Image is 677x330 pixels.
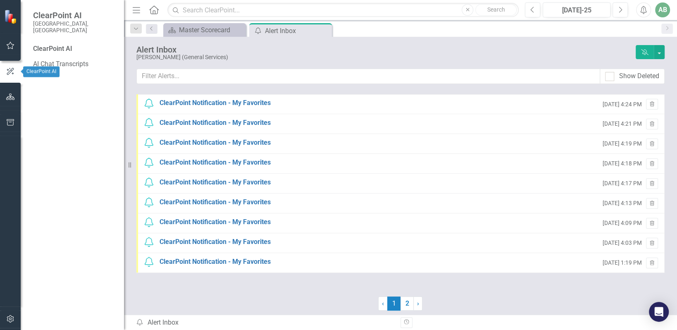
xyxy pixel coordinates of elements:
[179,25,244,35] div: Master Scorecard
[160,178,271,187] div: ClearPoint Notification - My Favorites
[619,72,659,81] div: Show Deleted
[160,257,271,267] div: ClearPoint Notification - My Favorites
[387,297,400,311] span: 1
[136,69,600,84] input: Filter Alerts...
[603,219,642,227] small: [DATE] 4:09 PM
[167,3,519,17] input: Search ClearPoint...
[165,25,244,35] a: Master Scorecard
[136,45,632,54] div: Alert Inbox
[400,297,414,311] a: 2
[603,120,642,128] small: [DATE] 4:21 PM
[475,4,517,16] button: Search
[23,67,60,77] div: ClearPoint AI
[160,218,271,227] div: ClearPoint Notification - My Favorites
[603,140,642,148] small: [DATE] 4:19 PM
[136,318,394,328] div: Alert Inbox
[546,5,608,15] div: [DATE]-25
[603,259,642,267] small: [DATE] 1:19 PM
[160,138,271,148] div: ClearPoint Notification - My Favorites
[160,118,271,128] div: ClearPoint Notification - My Favorites
[160,158,271,167] div: ClearPoint Notification - My Favorites
[33,10,116,20] span: ClearPoint AI
[4,10,19,24] img: ClearPoint Strategy
[603,179,642,187] small: [DATE] 4:17 PM
[265,26,330,36] div: Alert Inbox
[543,2,610,17] button: [DATE]-25
[655,2,670,17] button: AB
[603,239,642,247] small: [DATE] 4:03 PM
[160,237,271,247] div: ClearPoint Notification - My Favorites
[136,54,632,60] div: [PERSON_NAME] (General Services)
[603,100,642,108] small: [DATE] 4:24 PM
[33,20,116,34] small: [GEOGRAPHIC_DATA], [GEOGRAPHIC_DATA]
[160,198,271,207] div: ClearPoint Notification - My Favorites
[33,44,116,54] div: ClearPoint AI
[417,299,419,307] span: ›
[487,6,505,13] span: Search
[382,299,384,307] span: ‹
[649,302,669,322] div: Open Intercom Messenger
[603,160,642,167] small: [DATE] 4:18 PM
[160,98,271,108] div: ClearPoint Notification - My Favorites
[33,60,116,69] a: AI Chat Transcripts
[603,199,642,207] small: [DATE] 4:13 PM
